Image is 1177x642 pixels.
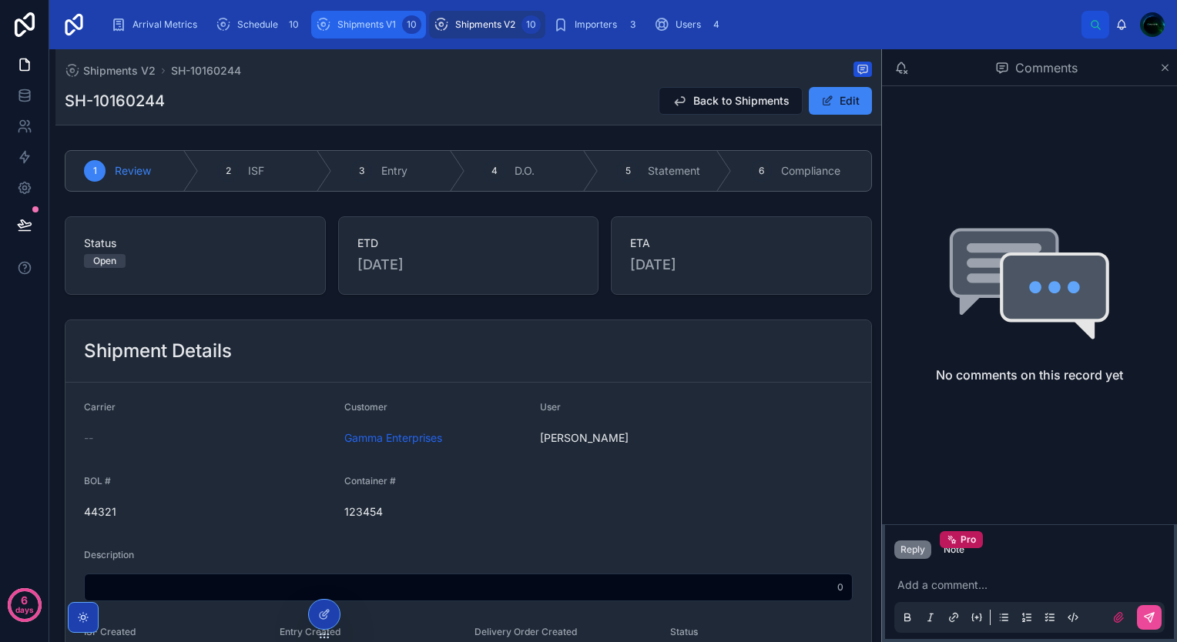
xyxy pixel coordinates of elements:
span: Customer [344,401,387,413]
button: Edit [809,87,872,115]
span: Entry [381,163,407,179]
span: Carrier [84,401,116,413]
div: Open [93,254,116,268]
div: 10 [402,15,421,34]
span: Entry Created [280,626,340,637]
span: Shipments V2 [455,18,515,31]
h1: SH-10160244 [65,90,165,112]
button: Reply [894,540,931,559]
a: Arrival Metrics [106,11,208,38]
span: 2 [226,165,231,177]
span: 6 [759,165,764,177]
a: Gamma Enterprises [344,430,442,446]
span: Arrival Metrics [132,18,197,31]
div: 10 [284,15,303,34]
a: Shipments V2 [65,63,156,79]
span: ISF [248,163,264,179]
span: User [540,401,561,413]
img: App logo [62,12,86,37]
span: Back to Shipments [693,93,790,109]
a: Users4 [649,11,730,38]
p: 6 [21,593,28,608]
a: Schedule10 [211,11,308,38]
div: Note [944,543,964,556]
a: Importers3 [548,11,646,38]
a: Shipments V210 [429,11,545,38]
span: 4 [491,165,498,177]
span: Importers [575,18,617,31]
a: SH-10160244 [171,63,241,79]
span: Status [670,626,698,637]
span: BOL # [84,475,111,487]
span: Shipments V1 [337,18,396,31]
h2: No comments on this record yet [936,366,1123,384]
p: days [15,599,34,620]
a: Shipments V110 [311,11,426,38]
span: 5 [625,165,631,177]
span: 44321 [84,504,332,520]
span: Statement [648,163,700,179]
span: 1 [93,165,97,177]
span: Users [676,18,701,31]
span: Pro [961,533,976,546]
button: NotePro [937,540,971,559]
div: scrollable content [99,8,1081,42]
span: Status [84,236,307,251]
span: ETA [630,236,853,251]
span: Container # [344,475,396,487]
span: Review [115,163,151,179]
span: Delivery Order Created [474,626,577,637]
h2: Shipment Details [84,339,232,363]
span: [DATE] [630,254,853,276]
div: 10 [521,15,541,34]
div: 3 [623,15,642,34]
span: 3 [359,165,364,177]
span: ETD [357,236,580,251]
span: [PERSON_NAME] [540,430,629,446]
span: ISF Created [84,626,136,637]
span: Compliance [781,163,840,179]
span: Description [84,549,134,560]
div: 4 [707,15,726,34]
span: 123454 [344,504,592,520]
span: -- [84,430,93,446]
span: D.O. [515,163,535,179]
span: [DATE] [357,254,580,276]
button: Back to Shipments [659,87,803,115]
span: Comments [1015,59,1078,77]
span: Shipments V2 [83,63,156,79]
span: Schedule [237,18,278,31]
